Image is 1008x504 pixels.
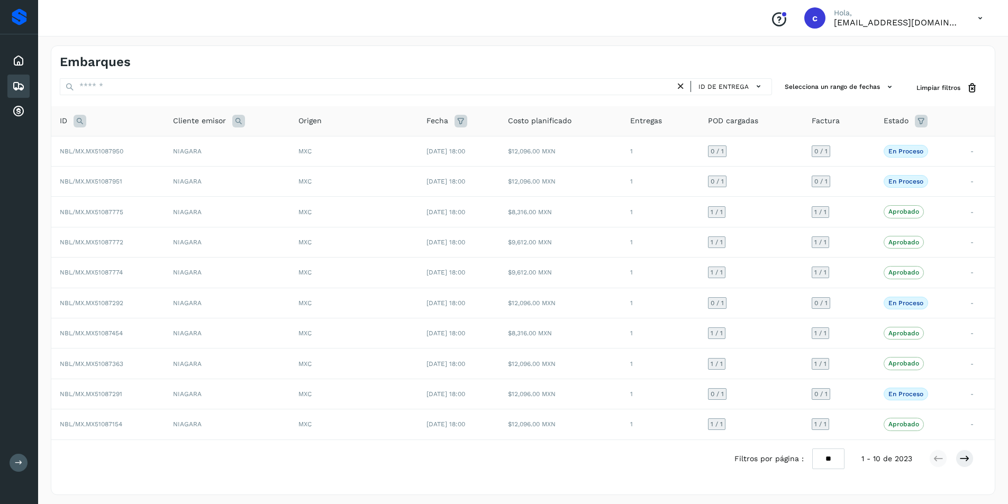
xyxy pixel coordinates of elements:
[165,318,290,349] td: NIAGARA
[500,379,622,409] td: $12,096.00 MXN
[173,115,226,126] span: Cliente emisor
[60,420,122,428] span: NBL/MX.MX51087154
[834,17,961,28] p: carlosvazqueztgc@gmail.com
[812,115,840,126] span: Factura
[60,360,123,368] span: NBL/MX.MX51087363
[698,82,749,91] span: ID de entrega
[622,379,700,409] td: 1
[622,197,700,227] td: 1
[60,178,122,185] span: NBL/MX.MX51087951
[814,239,827,245] span: 1 / 1
[962,379,995,409] td: -
[426,360,465,368] span: [DATE] 18:00
[165,379,290,409] td: NIAGARA
[165,136,290,166] td: NIAGARA
[711,300,724,306] span: 0 / 1
[814,178,828,185] span: 0 / 1
[500,258,622,288] td: $9,612.00 MXN
[7,49,30,72] div: Inicio
[711,361,723,367] span: 1 / 1
[7,75,30,98] div: Embarques
[814,300,828,306] span: 0 / 1
[916,83,960,93] span: Limpiar filtros
[888,269,919,276] p: Aprobado
[888,148,923,155] p: En proceso
[500,409,622,439] td: $12,096.00 MXN
[711,239,723,245] span: 1 / 1
[711,391,724,397] span: 0 / 1
[7,100,30,123] div: Cuentas por cobrar
[500,288,622,318] td: $12,096.00 MXN
[426,239,465,246] span: [DATE] 18:00
[426,208,465,216] span: [DATE] 18:00
[508,115,571,126] span: Costo planificado
[60,208,123,216] span: NBL/MX.MX51087775
[711,209,723,215] span: 1 / 1
[888,360,919,367] p: Aprobado
[814,391,828,397] span: 0 / 1
[622,167,700,197] td: 1
[426,269,465,276] span: [DATE] 18:00
[962,136,995,166] td: -
[165,288,290,318] td: NIAGARA
[500,136,622,166] td: $12,096.00 MXN
[60,239,123,246] span: NBL/MX.MX51087772
[165,167,290,197] td: NIAGARA
[165,258,290,288] td: NIAGARA
[884,115,909,126] span: Estado
[298,208,312,216] span: MXC
[622,288,700,318] td: 1
[298,390,312,398] span: MXC
[814,148,828,154] span: 0 / 1
[962,409,995,439] td: -
[500,227,622,257] td: $9,612.00 MXN
[962,197,995,227] td: -
[426,329,465,337] span: [DATE] 18:00
[426,299,465,307] span: [DATE] 18:00
[622,258,700,288] td: 1
[298,360,312,368] span: MXC
[962,349,995,379] td: -
[426,178,465,185] span: [DATE] 18:00
[962,318,995,349] td: -
[426,115,448,126] span: Fecha
[814,421,827,427] span: 1 / 1
[622,409,700,439] td: 1
[622,227,700,257] td: 1
[60,148,123,155] span: NBL/MX.MX51087950
[630,115,662,126] span: Entregas
[834,8,961,17] p: Hola,
[60,390,122,398] span: NBL/MX.MX51087291
[888,239,919,246] p: Aprobado
[426,390,465,398] span: [DATE] 18:00
[426,420,465,428] span: [DATE] 18:00
[298,115,322,126] span: Origen
[888,208,919,215] p: Aprobado
[711,269,723,276] span: 1 / 1
[962,227,995,257] td: -
[165,197,290,227] td: NIAGARA
[500,197,622,227] td: $8,316.00 MXN
[622,318,700,349] td: 1
[500,167,622,197] td: $12,096.00 MXN
[500,318,622,349] td: $8,316.00 MXN
[298,239,312,246] span: MXC
[780,78,900,96] button: Selecciona un rango de fechas
[734,453,804,464] span: Filtros por página :
[622,136,700,166] td: 1
[165,409,290,439] td: NIAGARA
[500,349,622,379] td: $12,096.00 MXN
[711,330,723,336] span: 1 / 1
[298,178,312,185] span: MXC
[908,78,986,98] button: Limpiar filtros
[298,420,312,428] span: MXC
[708,115,758,126] span: POD cargadas
[60,299,123,307] span: NBL/MX.MX51087292
[60,115,67,126] span: ID
[298,299,312,307] span: MXC
[60,54,131,70] h4: Embarques
[711,148,724,154] span: 0 / 1
[298,148,312,155] span: MXC
[298,269,312,276] span: MXC
[814,330,827,336] span: 1 / 1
